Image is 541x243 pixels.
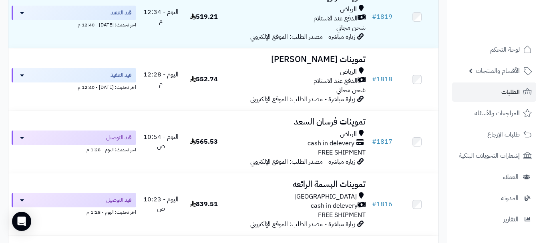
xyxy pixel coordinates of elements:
a: #1816 [372,199,392,209]
span: 565.53 [190,137,218,147]
a: التقارير [452,210,536,229]
a: المراجعات والأسئلة [452,104,536,123]
div: اخر تحديث: اليوم - 1:28 م [12,207,136,216]
span: قيد التوصيل [106,196,131,204]
span: زيارة مباشرة - مصدر الطلب: الموقع الإلكتروني [250,219,355,229]
span: 839.51 [190,199,218,209]
a: طلبات الإرجاع [452,125,536,144]
span: العملاء [503,171,519,183]
a: #1817 [372,137,392,147]
span: لوحة التحكم [490,44,520,55]
span: الطلبات [501,86,520,98]
span: # [372,74,376,84]
span: شحن مجاني [336,85,366,95]
span: إشعارات التحويلات البنكية [459,150,520,161]
span: # [372,12,376,22]
a: #1819 [372,12,392,22]
div: اخر تحديث: [DATE] - 12:40 م [12,20,136,28]
a: #1818 [372,74,392,84]
span: الدفع عند الاستلام [314,14,358,23]
span: شحن مجاني [336,23,366,32]
span: FREE SHIPMENT [318,148,366,157]
h3: تموينات [PERSON_NAME] [229,55,366,64]
span: اليوم - 10:54 ص [143,132,179,151]
span: طلبات الإرجاع [487,129,520,140]
span: المراجعات والأسئلة [475,108,520,119]
a: الطلبات [452,82,536,102]
span: cash in delevery [311,201,358,211]
h3: تموينات البسمة الرائعه [229,180,366,189]
span: الرياض [340,130,357,139]
span: المدونة [501,193,519,204]
span: # [372,199,376,209]
span: اليوم - 12:28 م [143,70,179,88]
span: زيارة مباشرة - مصدر الطلب: الموقع الإلكتروني [250,32,355,42]
span: التقارير [503,214,519,225]
span: قيد التنفيذ [111,71,131,79]
a: المدونة [452,189,536,208]
span: زيارة مباشرة - مصدر الطلب: الموقع الإلكتروني [250,157,355,167]
span: قيد التوصيل [106,134,131,142]
a: لوحة التحكم [452,40,536,59]
span: الأقسام والمنتجات [476,65,520,76]
a: العملاء [452,167,536,187]
span: قيد التنفيذ [111,9,131,17]
span: [GEOGRAPHIC_DATA] [294,192,357,201]
span: الرياض [340,67,357,76]
span: 552.74 [190,74,218,84]
span: # [372,137,376,147]
div: Open Intercom Messenger [12,212,31,231]
h3: تموينات فرسان السعد [229,117,366,127]
span: 519.21 [190,12,218,22]
span: زيارة مباشرة - مصدر الطلب: الموقع الإلكتروني [250,94,355,104]
span: الرياض [340,5,357,14]
span: FREE SHIPMENT [318,210,366,220]
span: اليوم - 12:34 م [143,7,179,26]
a: إشعارات التحويلات البنكية [452,146,536,165]
div: اخر تحديث: اليوم - 1:28 م [12,145,136,153]
span: cash in delevery [308,139,354,148]
span: الدفع عند الاستلام [314,76,358,86]
span: اليوم - 10:23 ص [143,195,179,213]
img: logo-2.png [487,20,533,37]
div: اخر تحديث: [DATE] - 12:40 م [12,82,136,91]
